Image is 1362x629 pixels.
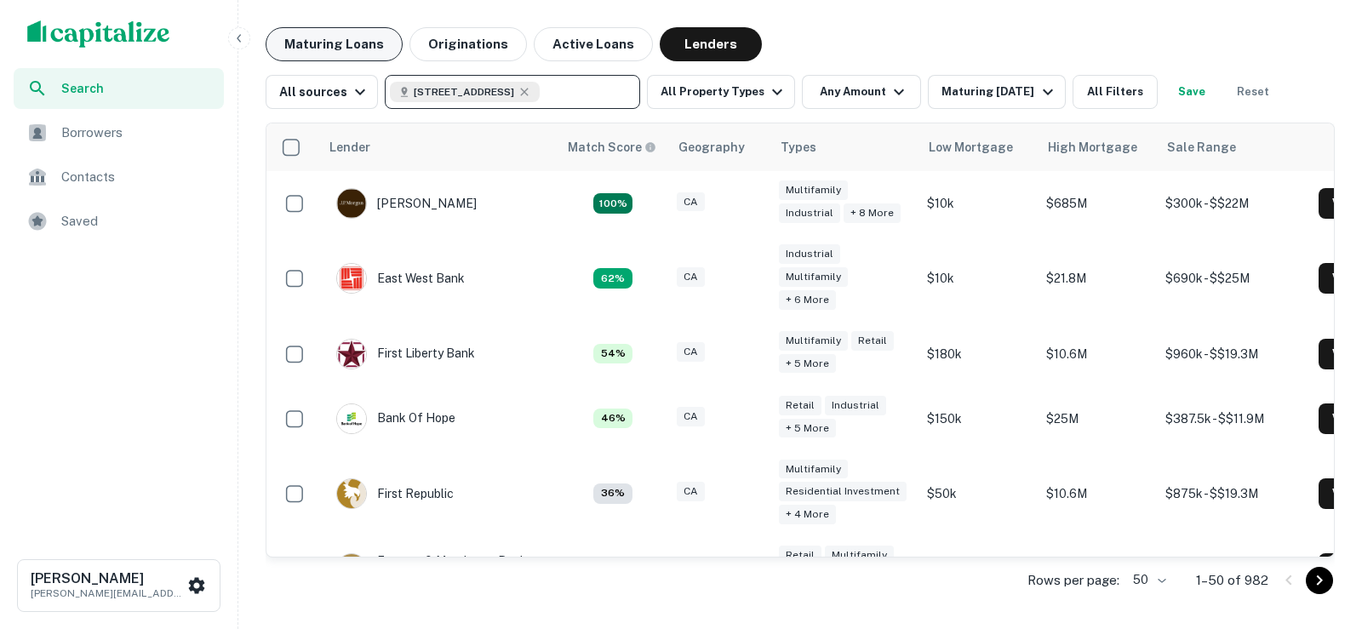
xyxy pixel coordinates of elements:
div: 50 [1126,568,1169,592]
button: Active Loans [534,27,653,61]
button: Lenders [660,27,762,61]
div: Sale Range [1167,137,1236,157]
div: Retail [779,396,821,415]
div: Maturing [DATE] [941,82,1057,102]
div: Capitalize uses an advanced AI algorithm to match your search with the best lender. The match sco... [593,193,632,214]
div: Multifamily [779,331,848,351]
img: picture [337,264,366,293]
div: Industrial [825,396,886,415]
button: Maturing Loans [266,27,403,61]
td: $10.6M [1038,451,1157,537]
div: First Liberty Bank [336,339,475,369]
div: [PERSON_NAME] [336,188,477,219]
p: [PERSON_NAME][EMAIL_ADDRESS][DOMAIN_NAME] [31,586,184,601]
div: Industrial [779,244,840,264]
div: Retail [779,546,821,565]
a: Search [14,68,224,109]
p: Rows per page: [1027,570,1119,591]
div: Capitalize uses an advanced AI algorithm to match your search with the best lender. The match sco... [568,138,656,157]
span: Borrowers [61,123,214,143]
div: All sources [279,82,370,102]
td: $25M [1038,386,1157,451]
th: Sale Range [1157,123,1310,171]
div: Capitalize uses an advanced AI algorithm to match your search with the best lender. The match sco... [593,268,632,289]
span: [STREET_ADDRESS] [414,84,514,100]
div: Types [781,137,816,157]
div: Bank Of Hope [336,403,455,434]
td: $10k [918,171,1038,236]
span: Contacts [61,167,214,187]
div: Retail [851,331,894,351]
a: Borrowers [14,112,224,153]
a: Contacts [14,157,224,197]
th: Low Mortgage [918,123,1038,171]
td: $960k - $$19.3M [1157,322,1310,386]
td: $10.6M [1038,322,1157,386]
img: picture [337,554,366,583]
td: $150k [918,386,1038,451]
span: Search [61,79,214,98]
div: Capitalize uses an advanced AI algorithm to match your search with the best lender. The match sco... [593,409,632,429]
td: $690k - $$25M [1157,236,1310,322]
th: Geography [668,123,770,171]
button: Go to next page [1306,567,1333,594]
td: $21.8M [1038,236,1157,322]
div: Residential Investment [779,482,907,501]
th: Lender [319,123,558,171]
th: Capitalize uses an advanced AI algorithm to match your search with the best lender. The match sco... [558,123,668,171]
div: Geography [678,137,745,157]
div: Farmers & Merchants Bank Of [GEOGRAPHIC_DATA] [336,553,541,584]
button: Maturing [DATE] [928,75,1065,109]
button: Originations [409,27,527,61]
td: $180k [918,322,1038,386]
img: picture [337,404,366,433]
th: Types [770,123,918,171]
div: Multifamily [779,180,848,200]
button: Reset [1226,75,1280,109]
button: Save your search to get updates of matches that match your search criteria. [1165,75,1219,109]
button: All Filters [1073,75,1158,109]
div: CA [677,482,705,501]
div: + 5 more [779,354,836,374]
td: $50k [918,451,1038,537]
div: Multifamily [779,267,848,287]
div: Multifamily [779,460,848,479]
div: Lender [329,137,370,157]
div: East West Bank [336,263,465,294]
a: Saved [14,201,224,242]
iframe: Chat Widget [1277,493,1362,575]
td: $334.5k - $$14.5M [1157,536,1310,601]
div: Low Mortgage [929,137,1013,157]
div: CA [677,407,705,426]
div: Multifamily [825,546,894,565]
td: $300k - $$22M [1157,171,1310,236]
button: [PERSON_NAME][PERSON_NAME][EMAIL_ADDRESS][DOMAIN_NAME] [17,559,220,612]
td: $210k [918,536,1038,601]
div: + 6 more [779,290,836,310]
div: + 8 more [844,203,901,223]
div: CA [677,342,705,362]
div: + 5 more [779,419,836,438]
img: picture [337,479,366,508]
th: High Mortgage [1038,123,1157,171]
td: $387.5k - $$11.9M [1157,386,1310,451]
img: picture [337,189,366,218]
div: CA [677,267,705,287]
div: Industrial [779,203,840,223]
div: Capitalize uses an advanced AI algorithm to match your search with the best lender. The match sco... [593,344,632,364]
div: + 4 more [779,505,836,524]
img: picture [337,340,366,369]
div: First Republic [336,478,454,509]
button: All sources [266,75,378,109]
h6: [PERSON_NAME] [31,572,184,586]
h6: Match Score [568,138,653,157]
td: $10k [918,236,1038,322]
td: $15M [1038,536,1157,601]
div: CA [677,192,705,212]
td: $875k - $$19.3M [1157,451,1310,537]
